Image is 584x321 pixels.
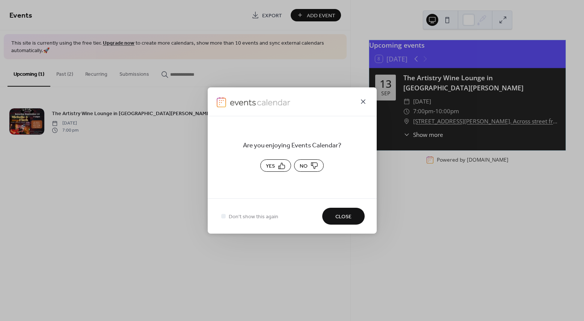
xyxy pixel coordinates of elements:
[260,159,291,172] button: Yes
[217,97,226,108] img: logo-icon
[322,208,365,225] button: Close
[229,213,278,221] span: Don't show this again
[300,162,308,170] span: No
[230,97,291,108] img: logo-icon
[335,213,352,221] span: Close
[220,141,365,151] span: Are you enjoying Events Calendar?
[266,162,275,170] span: Yes
[294,159,324,172] button: No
